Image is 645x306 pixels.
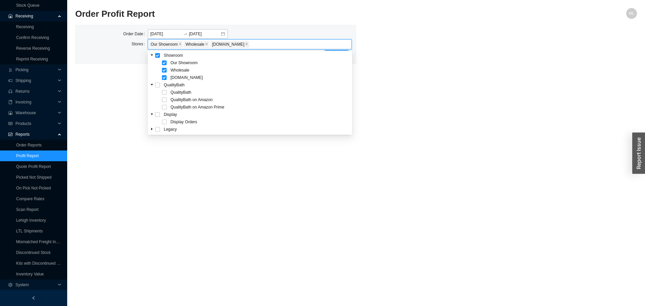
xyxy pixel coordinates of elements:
[16,239,68,244] a: Mismatched Freight Invoices
[163,82,351,88] span: QualityBath
[163,126,351,133] span: Legacy
[16,250,51,255] a: Discontinued Stock
[32,296,36,300] span: left
[171,68,189,73] span: Wholesale
[15,97,56,107] span: Invoicing
[189,31,220,37] input: End date
[15,107,56,118] span: Warehouse
[210,41,249,48] span: HomeAndStone.com
[169,67,351,74] span: Wholesale
[8,132,13,136] span: fund
[16,25,34,29] a: Receiving
[150,53,154,57] span: caret-down
[8,122,13,126] span: read
[16,154,39,158] a: Profit Report
[164,127,177,132] span: Legacy
[16,3,39,8] a: Stock Queue
[15,118,56,129] span: Products
[16,196,44,201] a: Compare Rates
[15,129,56,140] span: Reports
[163,52,351,59] span: Showroom
[149,41,183,48] span: Our Showroom
[183,32,188,36] span: swap-right
[123,29,148,39] label: Order Date
[245,42,248,46] span: close
[150,127,154,131] span: caret-down
[171,60,198,65] span: Our Showroom
[169,59,351,66] span: Our Showroom
[183,32,188,36] span: to
[16,143,42,147] a: Order Reports
[185,41,204,47] span: Wholesale
[629,8,635,19] span: ML
[178,42,182,46] span: close
[171,97,213,102] span: QualityBath on Amazon
[16,218,46,223] a: Lehigh Inventory
[15,11,56,21] span: Receiving
[205,42,208,46] span: close
[169,96,351,103] span: QualityBath on Amazon
[15,75,56,86] span: Shipping
[164,112,177,117] span: Display
[321,50,352,59] button: Load Report
[212,41,244,47] span: [DOMAIN_NAME]
[169,74,351,81] span: HomeAndStone.com
[171,105,224,110] span: QualityBath on Amazon Prime
[16,175,51,180] a: Picked Not Shipped
[15,279,56,290] span: System
[8,283,13,287] span: setting
[169,119,351,125] span: Display Orders
[131,39,147,49] label: Stores
[16,229,43,233] a: LTL Shipments
[151,41,178,47] span: Our Showroom
[16,46,50,51] a: Reverse Receiving
[150,113,154,116] span: caret-down
[16,207,39,212] a: Scan Report
[164,53,183,58] span: Showroom
[75,8,497,20] h2: Order Profit Report
[150,83,154,86] span: caret-down
[150,31,182,37] input: Start date
[169,89,351,96] span: QualityBath
[171,75,203,80] span: [DOMAIN_NAME]
[16,35,49,40] a: Confirm Receiving
[16,186,51,190] a: On Pick Not Picked
[8,100,13,104] span: book
[16,261,66,266] a: Kits with Discontinued Parts
[16,272,44,276] a: Inventory Value
[15,64,56,75] span: Picking
[169,104,351,111] span: QualityBath on Amazon Prime
[15,86,56,97] span: Returns
[184,41,209,48] span: Wholesale
[8,89,13,93] span: customer-service
[164,83,185,87] span: QualityBath
[171,120,197,124] span: Display Orders
[171,90,191,95] span: QualityBath
[16,164,51,169] a: Quote Profit Report
[16,57,48,61] a: Reprint Receiving
[163,111,351,118] span: Display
